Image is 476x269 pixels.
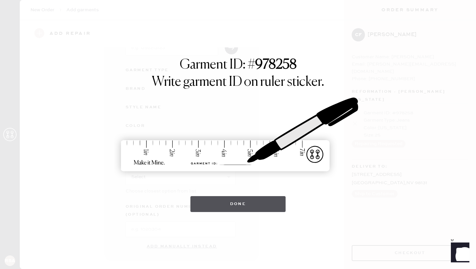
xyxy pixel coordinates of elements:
[190,196,286,212] button: Done
[255,58,297,72] strong: 978258
[114,80,362,189] img: ruler-sticker-sharpie.svg
[445,239,473,268] iframe: Front Chat
[152,74,324,90] h1: Write garment ID on ruler sticker.
[180,57,297,74] h1: Garment ID: #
